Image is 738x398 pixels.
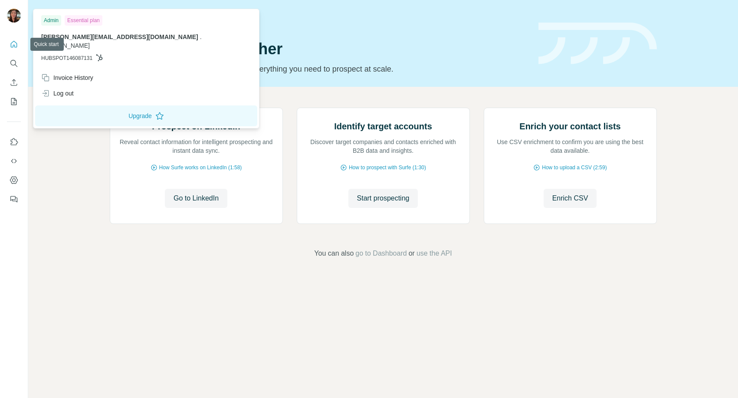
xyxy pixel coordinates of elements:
[542,164,607,171] span: How to upload a CSV (2:59)
[409,248,415,259] span: or
[110,40,528,58] h1: Let’s prospect together
[314,248,354,259] span: You can also
[7,134,21,150] button: Use Surfe on LinkedIn
[35,105,257,126] button: Upgrade
[552,193,588,204] span: Enrich CSV
[417,248,452,259] button: use the API
[159,164,242,171] span: How Surfe works on LinkedIn (1:58)
[119,138,274,155] p: Reveal contact information for intelligent prospecting and instant data sync.
[306,138,461,155] p: Discover target companies and contacts enriched with B2B data and insights.
[7,9,21,23] img: Avatar
[165,189,227,208] button: Go to LinkedIn
[7,75,21,90] button: Enrich CSV
[41,42,90,49] span: [DOMAIN_NAME]
[65,15,102,26] div: Essential plan
[41,33,198,40] span: [PERSON_NAME][EMAIL_ADDRESS][DOMAIN_NAME]
[7,172,21,188] button: Dashboard
[110,63,528,75] p: Pick your starting point and we’ll provide everything you need to prospect at scale.
[493,138,648,155] p: Use CSV enrichment to confirm you are using the best data available.
[7,191,21,207] button: Feedback
[200,33,202,40] span: .
[41,15,61,26] div: Admin
[110,16,528,25] div: Quick start
[7,36,21,52] button: Quick start
[7,94,21,109] button: My lists
[41,73,93,82] div: Invoice History
[348,189,418,208] button: Start prospecting
[544,189,597,208] button: Enrich CSV
[41,54,92,62] span: HUBSPOT146087131
[357,193,410,204] span: Start prospecting
[349,164,426,171] span: How to prospect with Surfe (1:30)
[7,56,21,71] button: Search
[7,153,21,169] button: Use Surfe API
[355,248,407,259] button: go to Dashboard
[334,120,432,132] h2: Identify target accounts
[519,120,620,132] h2: Enrich your contact lists
[41,89,74,98] div: Log out
[538,23,657,65] img: banner
[174,193,219,204] span: Go to LinkedIn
